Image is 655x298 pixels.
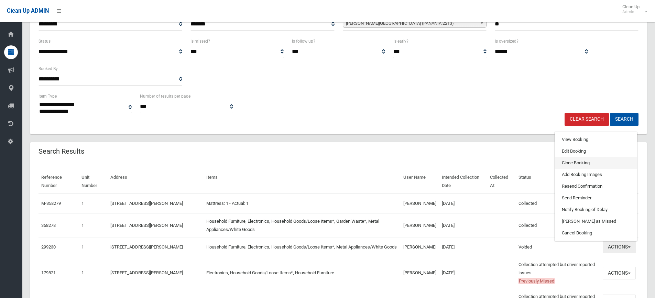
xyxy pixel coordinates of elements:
td: Voided [516,237,600,257]
header: Search Results [30,145,92,158]
a: Send Reminder [555,192,637,204]
th: Address [108,170,204,194]
td: [PERSON_NAME] [401,257,439,289]
span: Previously Missed [518,278,555,284]
button: Actions [603,241,636,254]
td: 1 [79,194,108,213]
td: Household Furniture, Electronics, Household Goods/Loose Items*, Metal Appliances/White Goods [204,237,401,257]
a: Notify Booking of Delay [555,204,637,216]
td: [PERSON_NAME] [401,237,439,257]
td: [DATE] [439,257,487,289]
td: Electronics, Household Goods/Loose Items*, Household Furniture [204,257,401,289]
td: [DATE] [439,194,487,213]
a: 358278 [41,223,56,228]
td: [PERSON_NAME] [401,194,439,213]
a: Clear Search [565,113,609,126]
a: View Booking [555,134,637,145]
td: 1 [79,237,108,257]
td: Collected [516,194,600,213]
td: Collection attempted but driver reported issues [516,257,600,289]
th: Unit Number [79,170,108,194]
td: [DATE] [439,213,487,237]
a: 299230 [41,244,56,250]
th: Items [204,170,401,194]
label: Number of results per page [140,92,190,100]
td: 1 [79,257,108,289]
a: Cancel Booking [555,227,637,239]
td: Collected [516,213,600,237]
th: Collected At [487,170,515,194]
button: Search [610,113,638,126]
a: [STREET_ADDRESS][PERSON_NAME] [110,270,183,275]
th: Status [516,170,600,194]
a: 179821 [41,270,56,275]
td: Household Furniture, Electronics, Household Goods/Loose Items*, Garden Waste*, Metal Appliances/W... [204,213,401,237]
label: Is oversized? [495,37,518,45]
a: Clone Booking [555,157,637,169]
span: Clean Up ADMIN [7,8,49,14]
a: [STREET_ADDRESS][PERSON_NAME] [110,223,183,228]
button: Actions [603,267,636,279]
a: [PERSON_NAME] as Missed [555,216,637,227]
td: 1 [79,213,108,237]
label: Is follow up? [292,37,315,45]
label: Status [39,37,51,45]
a: M-358279 [41,201,61,206]
a: Resend Confirmation [555,180,637,192]
label: Item Type [39,92,57,100]
small: Admin [622,9,640,14]
span: Clean Up [619,4,646,14]
th: User Name [401,170,439,194]
td: [DATE] [439,237,487,257]
a: Add Booking Images [555,169,637,180]
label: Booked By [39,65,58,73]
a: [STREET_ADDRESS][PERSON_NAME] [110,244,183,250]
label: Is missed? [190,37,210,45]
a: [STREET_ADDRESS][PERSON_NAME] [110,201,183,206]
label: Is early? [393,37,408,45]
td: [PERSON_NAME] [401,213,439,237]
th: Reference Number [39,170,79,194]
th: Intended Collection Date [439,170,487,194]
td: Mattress: 1 - Actual: 1 [204,194,401,213]
span: [PERSON_NAME][GEOGRAPHIC_DATA] (PANANIA 2213) [346,19,477,27]
a: Edit Booking [555,145,637,157]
